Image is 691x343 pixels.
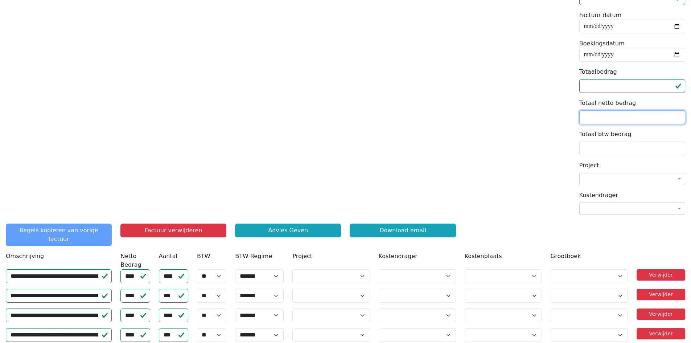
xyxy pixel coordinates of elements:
[197,252,210,261] label: BTW
[235,252,272,261] label: BTW Regime
[159,252,177,261] label: Aantal
[579,68,617,76] label: Totaalbedrag
[551,252,581,261] label: Grootboek
[579,99,636,107] label: Totaal netto bedrag
[637,328,685,339] a: Verwijder
[120,252,150,269] label: Netto Bedrag
[579,191,618,200] label: Kostendrager
[120,224,226,237] button: Factuur verwijderen
[6,252,44,261] label: Omschrijving
[579,11,622,20] label: Factuur datum
[579,161,599,170] label: Project
[637,309,685,320] a: Verwijder
[637,269,685,281] a: Verwijder
[579,39,625,48] label: Boekingsdatum
[465,252,502,261] label: Kostenplaats
[292,252,312,261] label: Project
[637,289,685,300] a: Verwijder
[350,224,456,237] a: Download email
[379,252,418,261] label: Kostendrager
[235,224,341,237] a: Advies Geven
[579,130,632,139] label: Totaal btw bedrag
